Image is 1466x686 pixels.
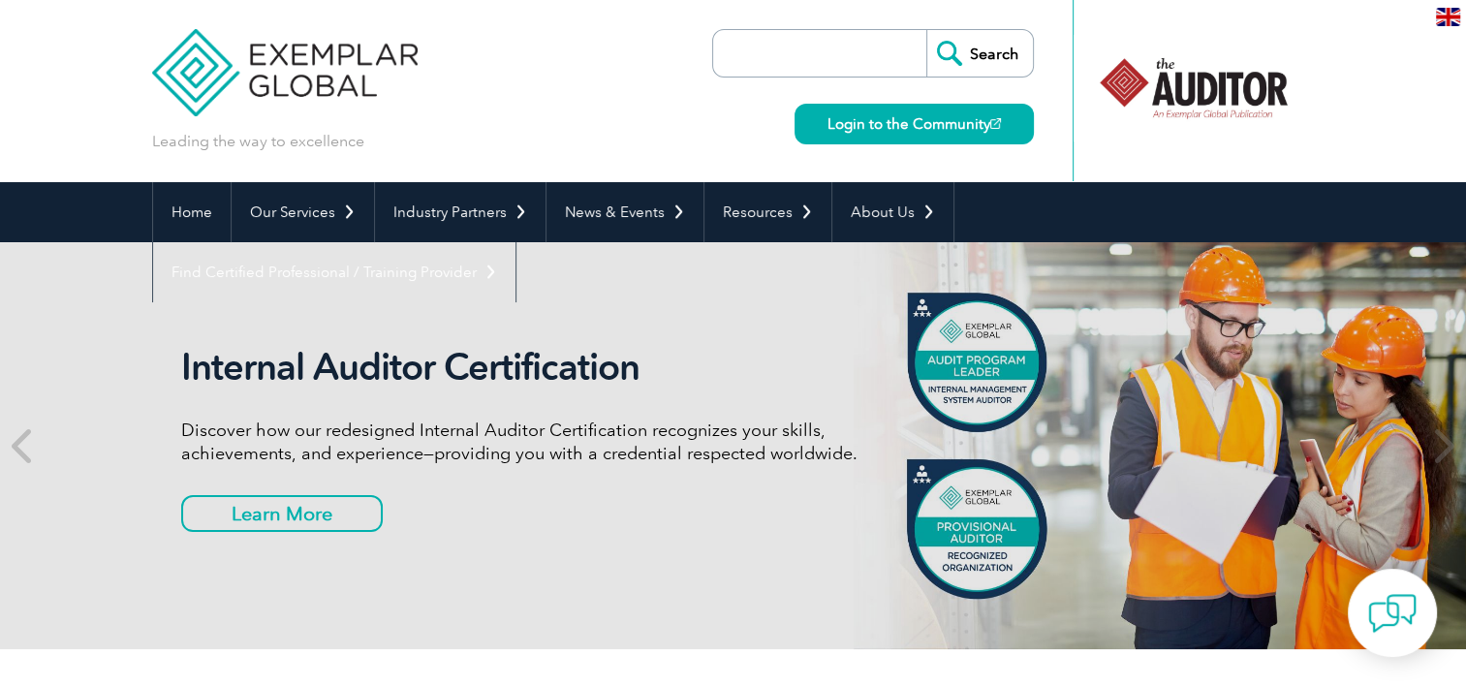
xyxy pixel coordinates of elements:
[181,495,383,532] a: Learn More
[832,182,953,242] a: About Us
[1436,8,1460,26] img: en
[990,118,1001,129] img: open_square.png
[153,242,515,302] a: Find Certified Professional / Training Provider
[152,131,364,152] p: Leading the way to excellence
[1368,589,1417,638] img: contact-chat.png
[181,419,908,465] p: Discover how our redesigned Internal Auditor Certification recognizes your skills, achievements, ...
[926,30,1033,77] input: Search
[181,345,908,390] h2: Internal Auditor Certification
[795,104,1034,144] a: Login to the Community
[546,182,703,242] a: News & Events
[232,182,374,242] a: Our Services
[375,182,546,242] a: Industry Partners
[153,182,231,242] a: Home
[704,182,831,242] a: Resources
